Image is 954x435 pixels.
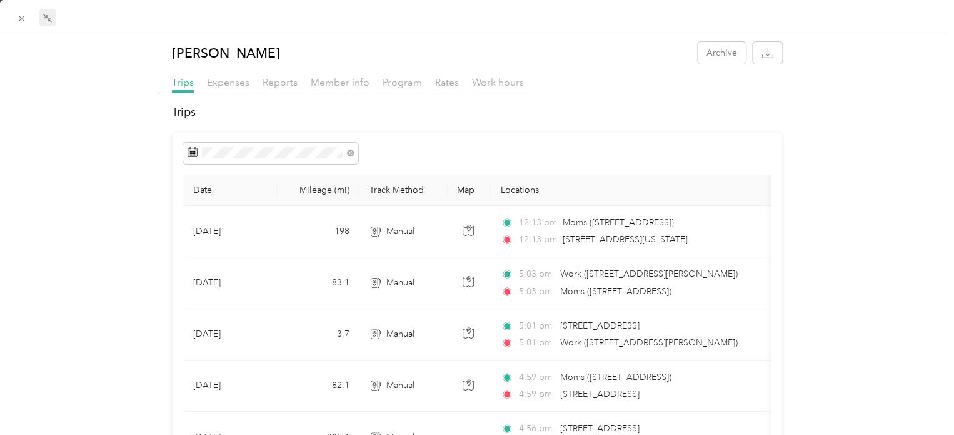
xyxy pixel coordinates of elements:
[519,233,557,247] span: 12:13 pm
[560,269,738,279] span: Work ([STREET_ADDRESS][PERSON_NAME])
[519,336,555,350] span: 5:01 pm
[172,42,280,64] p: [PERSON_NAME]
[183,175,277,206] th: Date
[386,327,414,341] span: Manual
[519,371,555,384] span: 4:59 pm
[383,76,421,88] span: Program
[277,309,359,361] td: 3.7
[884,365,954,435] iframe: Everlance-gr Chat Button Frame
[386,276,414,290] span: Manual
[519,216,557,230] span: 12:13 pm
[560,337,738,348] span: Work ([STREET_ADDRESS][PERSON_NAME])
[183,257,277,309] td: [DATE]
[562,217,673,228] span: Moms ([STREET_ADDRESS])
[386,379,414,392] span: Manual
[311,76,369,88] span: Member info
[277,257,359,309] td: 83.1
[207,76,249,88] span: Expenses
[562,234,687,245] span: [STREET_ADDRESS][US_STATE]
[263,76,298,88] span: Reports
[519,387,555,401] span: 4:59 pm
[277,206,359,257] td: 198
[519,285,555,299] span: 5:03 pm
[519,267,555,281] span: 5:03 pm
[560,372,671,382] span: Moms ([STREET_ADDRESS])
[277,175,359,206] th: Mileage (mi)
[560,423,640,434] span: [STREET_ADDRESS]
[183,206,277,257] td: [DATE]
[560,320,640,331] span: [STREET_ADDRESS]
[560,389,640,399] span: [STREET_ADDRESS]
[172,104,781,121] h2: Trips
[386,225,414,238] span: Manual
[359,175,447,206] th: Track Method
[519,319,555,333] span: 5:01 pm
[698,42,746,64] button: Archive
[560,286,671,297] span: Moms ([STREET_ADDRESS])
[471,76,523,88] span: Work hours
[172,76,194,88] span: Trips
[447,175,491,206] th: Map
[491,175,778,206] th: Locations
[277,361,359,412] td: 82.1
[183,361,277,412] td: [DATE]
[183,309,277,361] td: [DATE]
[434,76,458,88] span: Rates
